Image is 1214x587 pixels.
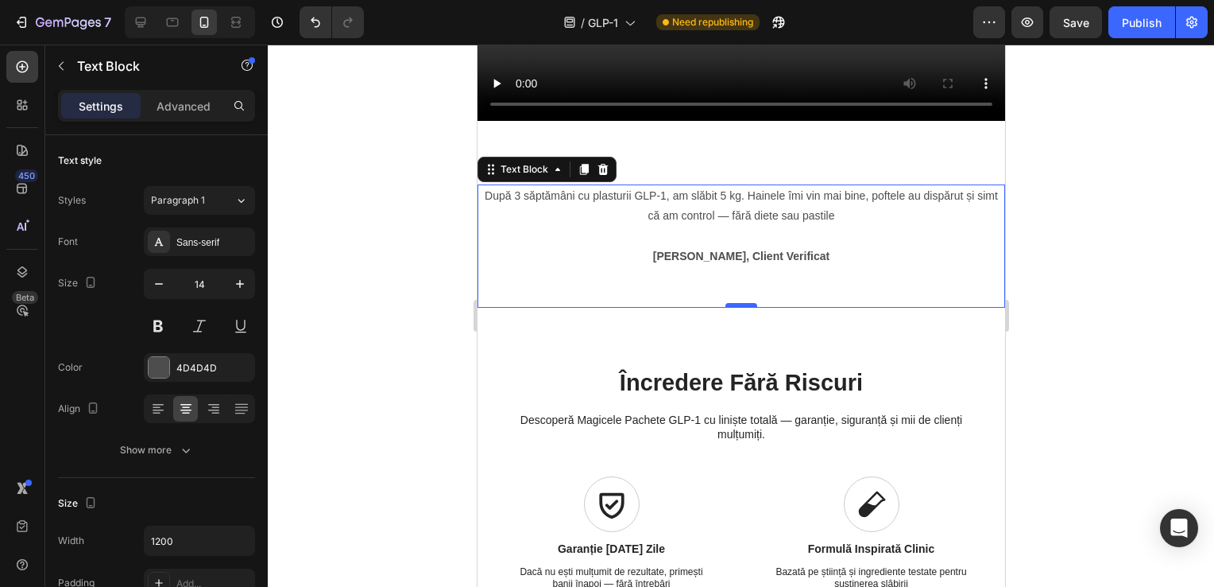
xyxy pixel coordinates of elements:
p: 7 [104,13,111,32]
p: Text Block [77,56,212,76]
div: Styles [58,193,86,208]
button: Paragraph 1 [144,186,255,215]
button: 7 [6,6,118,38]
span: Save [1063,16,1089,29]
div: Publish [1122,14,1162,31]
div: Undo/Redo [300,6,364,38]
button: Save [1050,6,1102,38]
div: Color [58,360,83,375]
div: Sans-serif [176,235,251,250]
div: Text style [58,154,102,168]
p: Dacă nu ești mulțumit de rezultate, primești banii înapoi — fără întrebări [38,522,230,546]
div: Size [58,493,100,515]
span: Paragraph 1 [151,193,205,208]
div: Align [58,398,102,420]
div: Show more [120,442,194,458]
button: Show more [58,436,255,465]
span: Need republishing [672,15,753,29]
div: Open Intercom Messenger [1160,509,1198,547]
p: Advanced [157,98,211,115]
div: Font [58,235,78,249]
span: / [581,14,585,31]
iframe: Design area [477,45,1005,587]
p: Settings [79,98,123,115]
div: Size [58,273,100,294]
button: Publish [1108,6,1175,38]
div: Beta [12,291,38,304]
p: Bazată pe știință și ingrediente testate pentru susținerea slăbirii [298,522,489,546]
input: Auto [145,527,254,555]
div: Width [58,534,84,548]
span: GLP-1 [588,14,618,31]
div: 4D4D4D [176,361,251,375]
p: Formulă Inspirată Clinic [298,497,489,511]
div: 450 [15,169,38,182]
